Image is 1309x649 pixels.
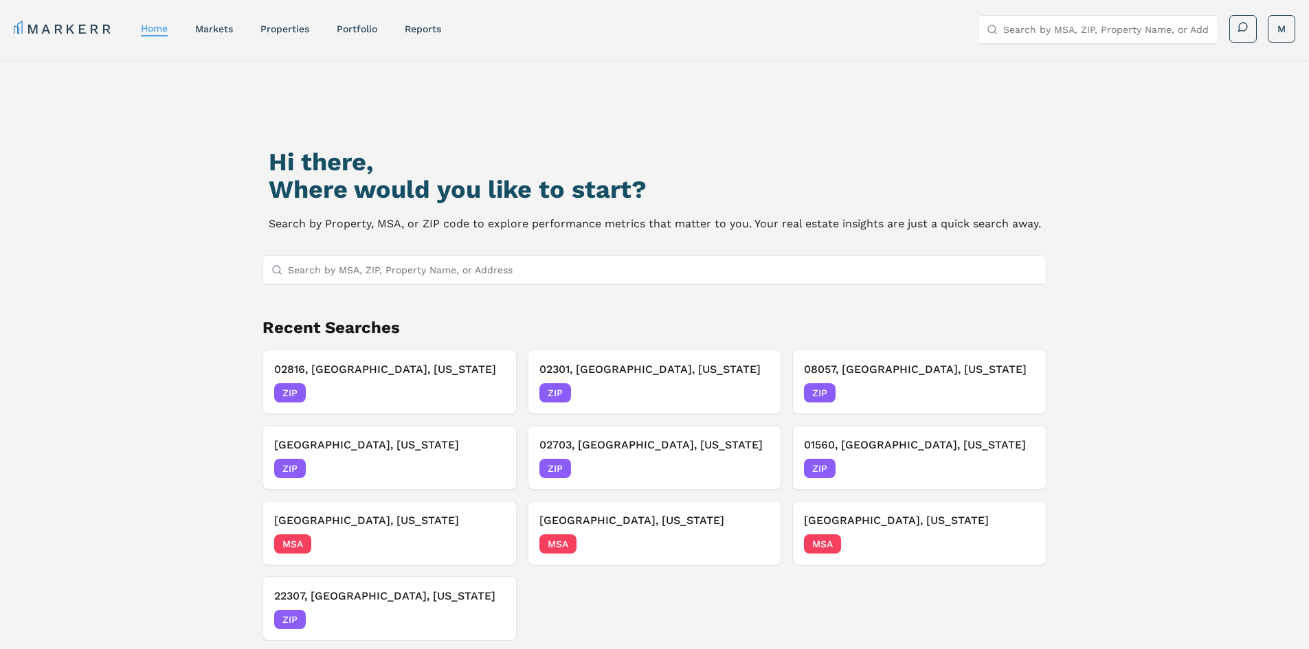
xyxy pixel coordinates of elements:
[739,386,770,400] span: [DATE]
[14,19,113,38] a: MARKERR
[474,386,505,400] span: [DATE]
[269,176,1041,203] h2: Where would you like to start?
[539,383,571,402] span: ZIP
[274,459,306,478] span: ZIP
[262,501,517,565] button: Remove Biddeford, Maine[GEOGRAPHIC_DATA], [US_STATE]MSA[DATE]
[528,350,782,414] button: Remove 02301, Brockton, Massachusetts02301, [GEOGRAPHIC_DATA], [US_STATE]ZIP[DATE]
[1004,386,1035,400] span: [DATE]
[804,459,836,478] span: ZIP
[262,350,517,414] button: Remove 02816, Coventry, Rhode Island02816, [GEOGRAPHIC_DATA], [US_STATE]ZIP[DATE]
[274,383,306,402] span: ZIP
[141,23,168,34] a: home
[1277,22,1286,36] span: M
[539,361,770,378] h3: 02301, [GEOGRAPHIC_DATA], [US_STATE]
[804,383,836,402] span: ZIP
[405,23,441,34] a: reports
[262,317,1047,339] h2: Recent Searches
[804,437,1035,453] h3: 01560, [GEOGRAPHIC_DATA], [US_STATE]
[792,501,1047,565] button: Remove Rockland, Massachusetts[GEOGRAPHIC_DATA], [US_STATE]MSA[DATE]
[792,425,1047,490] button: Remove 01560, South Grafton, Massachusetts01560, [GEOGRAPHIC_DATA], [US_STATE]ZIP[DATE]
[274,437,505,453] h3: [GEOGRAPHIC_DATA], [US_STATE]
[474,613,505,626] span: [DATE]
[274,534,311,554] span: MSA
[474,537,505,551] span: [DATE]
[337,23,377,34] a: Portfolio
[195,23,233,34] a: markets
[262,576,517,641] button: Remove 22307, Alexandria, Virginia22307, [GEOGRAPHIC_DATA], [US_STATE]ZIP[DATE]
[1004,462,1035,475] span: [DATE]
[739,462,770,475] span: [DATE]
[804,534,841,554] span: MSA
[1003,16,1209,43] input: Search by MSA, ZIP, Property Name, or Address
[528,501,782,565] button: Remove Abington, Massachusetts[GEOGRAPHIC_DATA], [US_STATE]MSA[DATE]
[539,437,770,453] h3: 02703, [GEOGRAPHIC_DATA], [US_STATE]
[274,512,505,529] h3: [GEOGRAPHIC_DATA], [US_STATE]
[539,459,571,478] span: ZIP
[804,512,1035,529] h3: [GEOGRAPHIC_DATA], [US_STATE]
[539,512,770,529] h3: [GEOGRAPHIC_DATA], [US_STATE]
[274,588,505,604] h3: 22307, [GEOGRAPHIC_DATA], [US_STATE]
[1004,537,1035,551] span: [DATE]
[539,534,577,554] span: MSA
[269,148,1041,176] h1: Hi there,
[792,350,1047,414] button: Remove 08057, Moorestown, New Jersey08057, [GEOGRAPHIC_DATA], [US_STATE]ZIP[DATE]
[1268,15,1295,43] button: M
[269,214,1041,234] p: Search by Property, MSA, or ZIP code to explore performance metrics that matter to you. Your real...
[260,23,309,34] a: properties
[528,425,782,490] button: Remove 02703, Attleboro, Massachusetts02703, [GEOGRAPHIC_DATA], [US_STATE]ZIP[DATE]
[739,537,770,551] span: [DATE]
[262,425,517,490] button: Remove 02852, North Kingstown, Rhode Island[GEOGRAPHIC_DATA], [US_STATE]ZIP[DATE]
[274,361,505,378] h3: 02816, [GEOGRAPHIC_DATA], [US_STATE]
[288,256,1038,284] input: Search by MSA, ZIP, Property Name, or Address
[804,361,1035,378] h3: 08057, [GEOGRAPHIC_DATA], [US_STATE]
[274,610,306,629] span: ZIP
[474,462,505,475] span: [DATE]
